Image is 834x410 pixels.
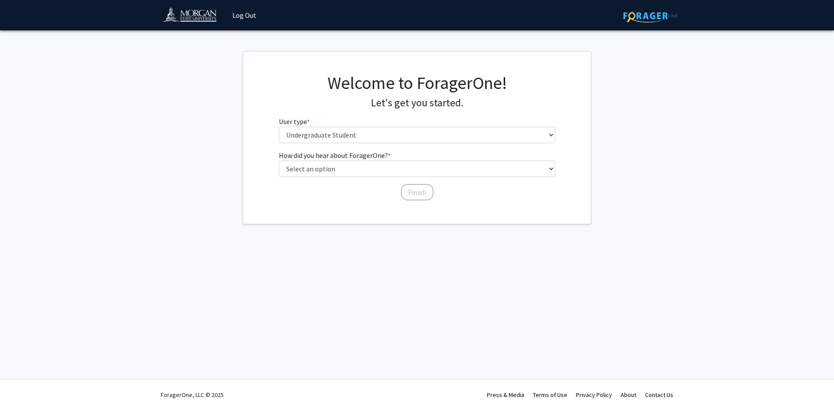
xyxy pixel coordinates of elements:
label: How did you hear about ForagerOne? [279,150,391,161]
a: Privacy Policy [576,391,612,399]
a: Contact Us [645,391,673,399]
img: Morgan State University Logo [163,7,225,26]
h4: Let's get you started. [279,97,556,109]
a: About [621,391,636,399]
div: ForagerOne, LLC © 2025 [161,380,224,410]
label: User type [279,116,310,127]
a: Terms of Use [533,391,567,399]
button: Finish [401,184,434,200]
img: ForagerOne Logo [623,9,678,23]
h1: Welcome to ForagerOne! [279,72,556,93]
iframe: Chat [7,371,37,403]
a: Press & Media [487,391,524,399]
